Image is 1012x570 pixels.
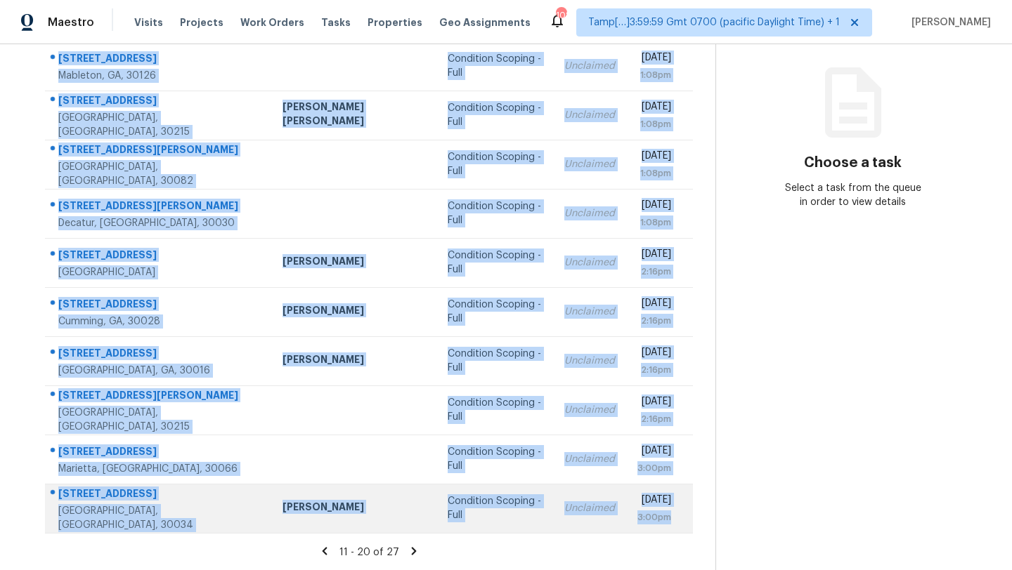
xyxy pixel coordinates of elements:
div: [STREET_ADDRESS] [58,93,260,111]
div: Unclaimed [564,403,615,417]
span: Projects [180,15,223,29]
div: Mableton, GA, 30126 [58,69,260,83]
div: 1:08pm [637,216,671,230]
div: [DATE] [637,296,671,314]
div: Unclaimed [564,305,615,319]
div: 108 [556,8,566,22]
div: [DATE] [637,247,671,265]
div: Marietta, [GEOGRAPHIC_DATA], 30066 [58,462,260,476]
div: [GEOGRAPHIC_DATA], [GEOGRAPHIC_DATA], 30082 [58,160,260,188]
span: Work Orders [240,15,304,29]
div: Unclaimed [564,452,615,466]
div: [STREET_ADDRESS][PERSON_NAME] [58,388,260,406]
div: Condition Scoping - Full [448,101,542,129]
div: [GEOGRAPHIC_DATA], GA, 30016 [58,364,260,378]
div: [STREET_ADDRESS][PERSON_NAME] [58,199,260,216]
div: Unclaimed [564,157,615,171]
div: Condition Scoping - Full [448,52,542,80]
div: 1:08pm [637,166,671,180]
div: [STREET_ADDRESS] [58,346,260,364]
span: Geo Assignments [439,15,531,29]
div: Unclaimed [564,108,615,122]
div: [DATE] [637,345,671,363]
div: Condition Scoping - Full [448,248,542,277]
div: Select a task from the queue in order to view details [784,181,921,209]
div: Condition Scoping - Full [448,396,542,424]
div: 2:16pm [637,265,671,279]
div: 2:16pm [637,412,671,426]
div: [GEOGRAPHIC_DATA], [GEOGRAPHIC_DATA], 30215 [58,111,260,139]
div: [GEOGRAPHIC_DATA], [GEOGRAPHIC_DATA], 30215 [58,406,260,434]
div: [DATE] [637,395,671,412]
div: [DATE] [637,100,671,117]
span: Visits [134,15,163,29]
div: 3:00pm [637,510,671,524]
div: [STREET_ADDRESS] [58,297,260,314]
div: Condition Scoping - Full [448,150,542,178]
span: [PERSON_NAME] [906,15,991,29]
div: [STREET_ADDRESS] [58,444,260,462]
div: Condition Scoping - Full [448,298,542,326]
div: [PERSON_NAME] [283,254,426,272]
div: [DATE] [637,493,671,510]
div: 3:00pm [637,461,671,475]
span: Maestro [48,15,94,29]
span: Properties [368,15,422,29]
div: 2:16pm [637,314,671,328]
div: [PERSON_NAME] [PERSON_NAME] [283,100,426,131]
div: [STREET_ADDRESS] [58,486,260,504]
div: 1:08pm [637,68,671,82]
div: [PERSON_NAME] [283,500,426,517]
div: Condition Scoping - Full [448,199,542,227]
div: [DATE] [637,149,671,166]
span: Tamp[…]3:59:59 Gmt 0700 (pacific Daylight Time) + 1 [588,15,840,29]
div: [PERSON_NAME] [283,303,426,321]
div: 1:08pm [637,117,671,131]
span: 11 - 20 of 27 [339,548,399,557]
div: Decatur, [GEOGRAPHIC_DATA], 30030 [58,216,260,230]
div: Unclaimed [564,59,615,73]
div: Unclaimed [564,354,615,368]
div: [STREET_ADDRESS] [58,248,260,265]
div: [GEOGRAPHIC_DATA] [58,265,260,279]
div: Condition Scoping - Full [448,445,542,473]
div: Unclaimed [564,256,615,270]
div: [STREET_ADDRESS] [58,51,260,69]
div: [PERSON_NAME] [283,352,426,370]
div: [GEOGRAPHIC_DATA], [GEOGRAPHIC_DATA], 30034 [58,504,260,532]
div: [DATE] [637,444,671,461]
h3: Choose a task [804,156,902,170]
div: Condition Scoping - Full [448,494,542,522]
div: Unclaimed [564,501,615,515]
div: [DATE] [637,51,671,68]
div: Unclaimed [564,206,615,220]
div: Cumming, GA, 30028 [58,314,260,329]
div: Condition Scoping - Full [448,347,542,375]
div: [STREET_ADDRESS][PERSON_NAME] [58,142,260,160]
div: [DATE] [637,198,671,216]
span: Tasks [321,18,351,27]
div: 2:16pm [637,363,671,377]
